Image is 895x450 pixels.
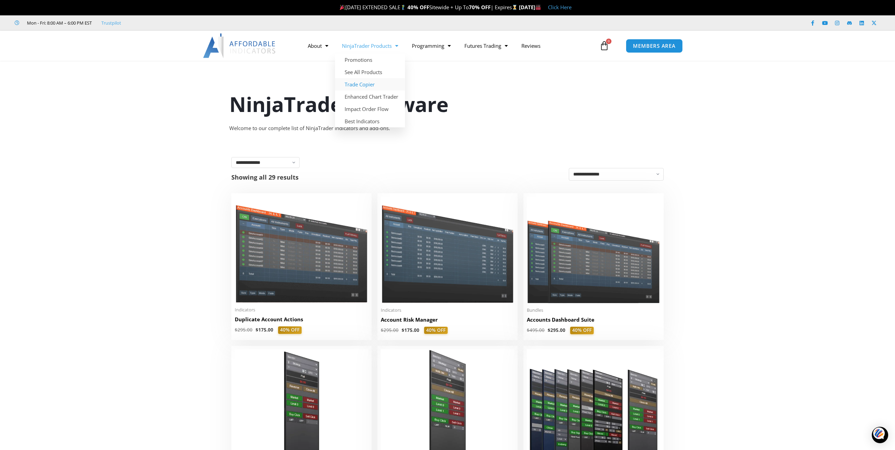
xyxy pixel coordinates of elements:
span: Mon - Fri: 8:00 AM – 6:00 PM EST [25,19,92,27]
bdi: 175.00 [256,327,273,333]
h2: Account Risk Manager [381,316,514,323]
bdi: 175.00 [402,327,419,333]
ul: NinjaTrader Products [335,54,405,127]
span: MEMBERS AREA [633,43,676,48]
img: 🎉 [340,5,345,10]
a: About [301,38,335,54]
a: Promotions [335,54,405,66]
h1: NinjaTrader Software [229,90,666,118]
h2: Duplicate Account Actions [235,316,368,323]
strong: 40% OFF [407,4,429,11]
a: MEMBERS AREA [626,39,683,53]
a: Reviews [515,38,547,54]
a: Best Indicators [335,115,405,127]
div: Welcome to our complete list of NinjaTrader indicators and add-ons. [229,124,666,133]
a: Account Risk Manager [381,316,514,327]
a: Click Here [548,4,572,11]
a: 0 [589,36,619,56]
span: Bundles [527,307,660,313]
span: [DATE] EXTENDED SALE Sitewide + Up To | Expires [338,4,519,11]
a: Enhanced Chart Trader [335,90,405,103]
img: ⌛ [512,5,517,10]
a: Trade Copier [335,78,405,90]
img: LogoAI | Affordable Indicators – NinjaTrader [203,33,276,58]
a: Trustpilot [101,19,121,27]
img: svg+xml;base64,PHN2ZyB3aWR0aD0iNDQiIGhlaWdodD0iNDQiIHZpZXdCb3g9IjAgMCA0NCA0NCIgZmlsbD0ibm9uZSIgeG... [873,427,885,440]
span: $ [402,327,404,333]
bdi: 495.00 [527,327,545,333]
a: Programming [405,38,458,54]
img: 🏌️‍♂️ [401,5,406,10]
div: Open Intercom Messenger [872,427,888,443]
strong: 70% OFF [469,4,491,11]
span: 40% OFF [424,327,448,334]
img: Account Risk Manager [381,197,514,303]
span: $ [381,327,384,333]
span: 0 [606,39,611,44]
span: Indicators [381,307,514,313]
select: Shop order [569,168,664,181]
a: Futures Trading [458,38,515,54]
span: $ [256,327,258,333]
span: $ [548,327,550,333]
img: 🏭 [536,5,541,10]
p: Showing all 29 results [231,174,299,180]
span: Indicators [235,307,368,313]
img: Duplicate Account Actions [235,197,368,303]
bdi: 295.00 [235,327,252,333]
a: Duplicate Account Actions [235,316,368,326]
a: See All Products [335,66,405,78]
nav: Menu [301,38,598,54]
a: Impact Order Flow [335,103,405,115]
bdi: 295.00 [381,327,399,333]
span: 40% OFF [278,326,302,334]
h2: Accounts Dashboard Suite [527,316,660,323]
bdi: 295.00 [548,327,565,333]
strong: [DATE] [519,4,541,11]
span: $ [235,327,237,333]
span: $ [527,327,530,333]
a: NinjaTrader Products [335,38,405,54]
a: Accounts Dashboard Suite [527,316,660,327]
img: Accounts Dashboard Suite [527,197,660,303]
span: 40% OFF [570,327,594,334]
